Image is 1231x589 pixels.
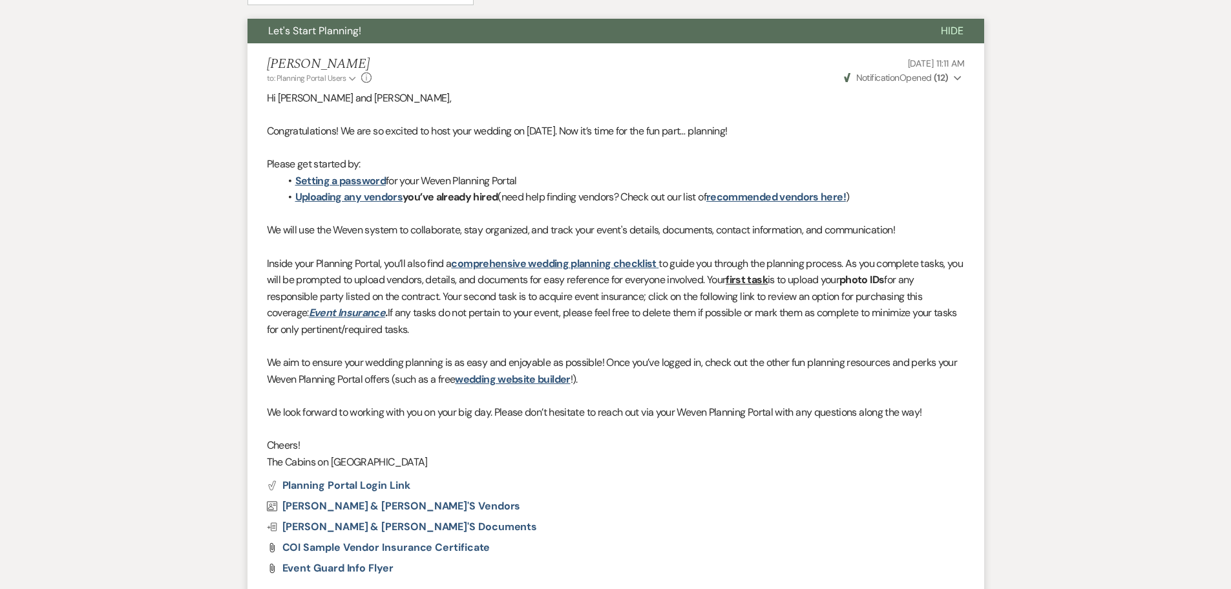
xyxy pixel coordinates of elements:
li: for your Weven Planning Portal [280,173,965,189]
p: Congratulations! We are so excited to host your wedding on [DATE]. Now it’s time for the fun part... [267,123,965,140]
button: Hide [920,19,984,43]
span: Opened [844,72,949,83]
a: [PERSON_NAME] & [PERSON_NAME]'s Documents [267,522,538,532]
h5: [PERSON_NAME] [267,56,372,72]
a: Uploading any vendors [295,190,403,204]
a: COI Sample Vendor Insurance Certificate [282,542,490,553]
p: to guide you through the planning process. As you complete tasks, you will be prompted to upload ... [267,255,965,338]
span: [DATE] 11:11 AM [908,58,965,69]
span: Cheers! [267,438,300,452]
a: [PERSON_NAME] & [PERSON_NAME]'s Vendors [267,501,521,511]
strong: photo IDs [839,273,884,286]
span: to: Planning Portal Users [267,73,346,83]
button: Planning Portal Login Link [267,480,410,491]
u: first task [726,273,768,286]
a: Setting a password [295,174,386,187]
a: comprehensive [451,257,526,270]
a: wedding website builder [455,372,570,386]
span: Let's Start Planning! [268,24,361,37]
span: Planning Portal Login Link [282,478,410,492]
p: The Cabins on [GEOGRAPHIC_DATA] [267,454,965,471]
a: wedding planning checklist [528,257,656,270]
strong: ( 12 ) [934,72,949,83]
a: Event Guard Info Flyer [282,563,394,573]
p: We look forward to working with you on your big day. Please don’t hesitate to reach out via your ... [267,404,965,421]
span: Notification [856,72,900,83]
span: We will use the Weven system to collaborate, stay organized, and track your event's details, docu... [267,223,895,237]
span: Hide [941,24,963,37]
p: Please get started by: [267,156,965,173]
span: Event Guard Info Flyer [282,561,394,575]
button: NotificationOpened (12) [842,71,964,85]
a: recommended vendors here! [706,190,846,204]
button: to: Planning Portal Users [267,72,359,84]
span: [PERSON_NAME] & [PERSON_NAME]'s Documents [282,520,538,533]
p: We aim to ensure your wedding planning is as easy and enjoyable as possible! Once you’ve logged i... [267,354,965,387]
strong: you’ve already hired [295,190,498,204]
span: COI Sample Vendor Insurance Certificate [282,541,490,554]
em: . [309,306,388,319]
button: Let's Start Planning! [247,19,920,43]
span: Inside your Planning Portal, you’ll also find a [267,257,452,270]
li: (need help finding vendors? Check out our list of ) [280,189,965,206]
a: Event Insurance [309,306,385,319]
span: [PERSON_NAME] & [PERSON_NAME]'s Vendors [282,499,521,513]
span: Hi [PERSON_NAME] and [PERSON_NAME], [267,91,452,105]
